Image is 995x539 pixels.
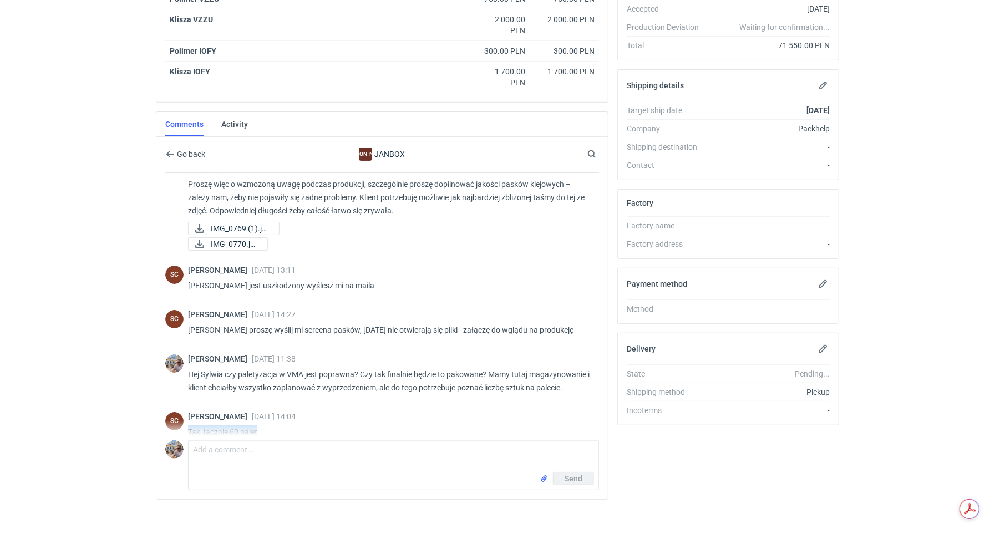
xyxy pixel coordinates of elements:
[816,277,830,291] button: Edit payment method
[627,405,708,416] div: Incoterms
[585,148,621,161] input: Search
[252,266,296,274] span: [DATE] 13:11
[479,45,525,57] div: 300.00 PLN
[739,22,830,33] em: Waiting for confirmation...
[165,412,184,430] div: Sylwia Cichórz
[816,79,830,92] button: Edit shipping details
[291,148,473,161] div: JANBOX
[627,199,653,207] h2: Factory
[165,112,204,136] a: Comments
[534,14,595,25] div: 2 000.00 PLN
[165,440,184,459] img: Michał Palasek
[479,14,525,36] div: 2 000.00 PLN
[627,279,687,288] h2: Payment method
[170,67,210,76] strong: Klisza IOFY
[627,123,708,134] div: Company
[252,354,296,363] span: [DATE] 11:38
[816,342,830,355] button: Edit delivery details
[708,303,830,314] div: -
[795,369,830,378] em: Pending...
[627,303,708,314] div: Method
[188,368,590,394] p: Hej Sylwia czy paletyzacja w VMA jest poprawna? Czy tak finalnie będzie to pakowane? Mamy tutaj m...
[627,141,708,152] div: Shipping destination
[708,220,830,231] div: -
[627,387,708,398] div: Shipping method
[534,66,595,77] div: 1 700.00 PLN
[170,47,216,55] strong: Polimer IOFY
[252,412,296,421] span: [DATE] 14:04
[627,3,708,14] div: Accepted
[165,266,184,284] div: Sylwia Cichórz
[553,472,594,485] button: Send
[627,220,708,231] div: Factory name
[188,266,252,274] span: [PERSON_NAME]
[165,266,184,284] figcaption: SC
[627,105,708,116] div: Target ship date
[708,160,830,171] div: -
[170,15,213,24] strong: Klisza VZZU
[359,148,372,161] div: JANBOX
[708,123,830,134] div: Packhelp
[165,148,206,161] button: Go back
[359,148,372,161] figcaption: [PERSON_NAME]
[708,3,830,14] div: [DATE]
[175,150,205,158] span: Go back
[188,237,268,251] a: IMG_0770.jpeg
[565,475,582,482] span: Send
[627,81,684,90] h2: Shipping details
[188,425,590,439] p: Tak, łącznie 60 palet
[708,40,830,51] div: 71 550.00 PLN
[534,45,595,57] div: 300.00 PLN
[627,368,708,379] div: State
[708,238,830,250] div: -
[479,66,525,88] div: 1 700.00 PLN
[627,22,708,33] div: Production Deviation
[211,238,258,250] span: IMG_0770.jpeg
[806,106,830,115] strong: [DATE]
[165,310,184,328] div: Sylwia Cichórz
[221,112,248,136] a: Activity
[211,222,270,235] span: IMG_0769 (1).jpeg
[165,354,184,373] img: Michał Palasek
[627,238,708,250] div: Factory address
[252,310,296,319] span: [DATE] 14:27
[165,310,184,328] figcaption: SC
[708,405,830,416] div: -
[188,138,590,217] p: Cześć Sylwia, zamówienie do wyceny CALN-5 i CALN-6. To bardzo ważna dla [PERSON_NAME] produkcja, ...
[188,310,252,319] span: [PERSON_NAME]
[188,279,590,292] p: [PERSON_NAME] jest uszkodzony wyślesz mi na maila
[627,40,708,51] div: Total
[188,354,252,363] span: [PERSON_NAME]
[188,323,590,337] p: [PERSON_NAME] proszę wyślij mi screena pasków, [DATE] nie otwierają się pliki - załączę do wglądu...
[708,387,830,398] div: Pickup
[708,141,830,152] div: -
[188,412,252,421] span: [PERSON_NAME]
[188,222,280,235] a: IMG_0769 (1).jpeg
[627,160,708,171] div: Contact
[165,412,184,430] figcaption: SC
[627,344,656,353] h2: Delivery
